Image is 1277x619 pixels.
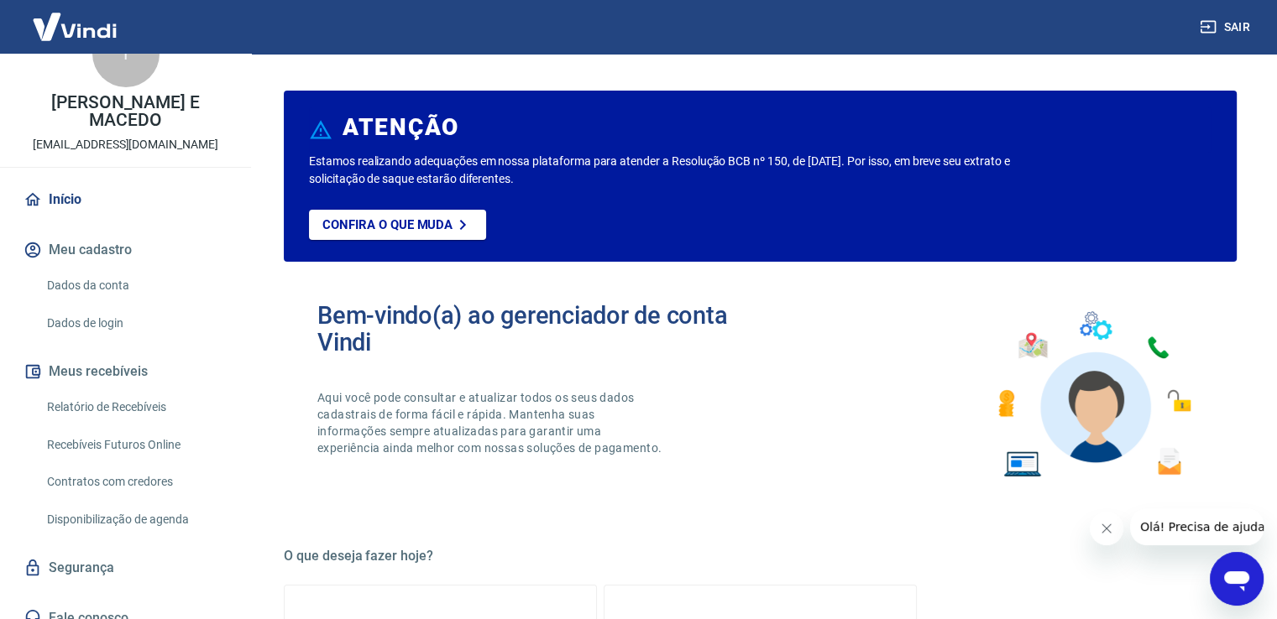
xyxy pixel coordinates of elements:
iframe: Botão para abrir a janela de mensagens [1210,552,1264,606]
a: Contratos com credores [40,465,231,499]
a: Dados da conta [40,268,231,303]
a: Relatório de Recebíveis [40,390,231,424]
div: I [92,20,160,87]
h5: O que deseja fazer hoje? [284,548,1237,564]
a: Início [20,181,231,218]
h6: ATENÇÃO [343,119,459,136]
img: Imagem de um avatar masculino com diversos icones exemplificando as funcionalidades do gerenciado... [983,302,1203,487]
p: Aqui você pode consultar e atualizar todos os seus dados cadastrais de forma fácil e rápida. Mant... [317,389,665,456]
a: Dados de login [40,306,231,341]
p: [PERSON_NAME] E MACEDO [13,94,238,129]
a: Disponibilização de agenda [40,502,231,537]
button: Meu cadastro [20,231,231,268]
span: Olá! Precisa de ajuda? [10,12,141,25]
p: Confira o que muda [322,217,453,232]
p: [EMAIL_ADDRESS][DOMAIN_NAME] [33,136,218,153]
iframe: Fechar mensagem [1090,512,1123,545]
iframe: Mensagem da empresa [1130,508,1264,545]
button: Meus recebíveis [20,353,231,390]
h2: Bem-vindo(a) ao gerenciador de conta Vindi [317,302,761,356]
a: Confira o que muda [309,210,486,240]
p: Estamos realizando adequações em nossa plataforma para atender a Resolução BCB nº 150, de [DATE].... [309,153,1031,188]
img: Vindi [20,1,129,52]
a: Segurança [20,549,231,586]
button: Sair [1196,12,1257,43]
a: Recebíveis Futuros Online [40,428,231,462]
